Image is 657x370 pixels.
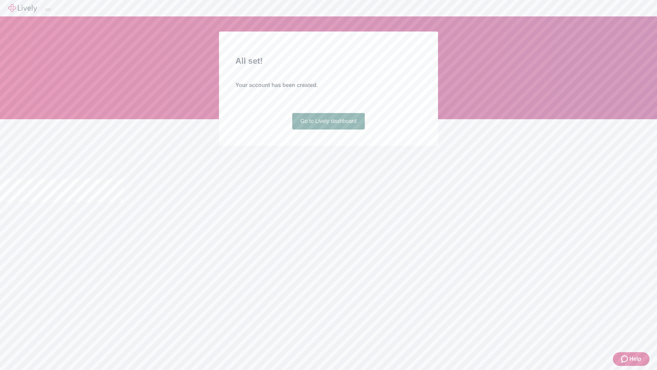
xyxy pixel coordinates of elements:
[8,4,37,12] img: Lively
[621,355,629,363] svg: Zendesk support icon
[235,55,422,67] h2: All set!
[629,355,641,363] span: Help
[235,81,422,89] h4: Your account has been created.
[45,9,51,11] button: Log out
[613,352,649,366] button: Zendesk support iconHelp
[292,113,365,129] a: Go to Lively dashboard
